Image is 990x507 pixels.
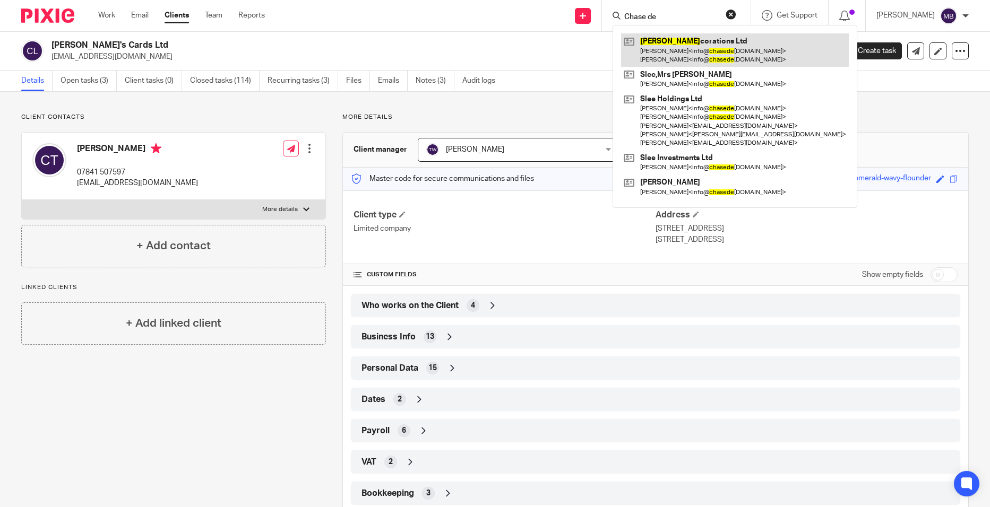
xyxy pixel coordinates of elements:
[77,178,198,188] p: [EMAIL_ADDRESS][DOMAIN_NAME]
[428,363,437,373] span: 15
[416,71,454,91] a: Notes (3)
[361,425,390,436] span: Payroll
[726,9,736,20] button: Clear
[354,209,656,221] h4: Client type
[21,8,74,23] img: Pixie
[268,71,338,91] a: Recurring tasks (3)
[190,71,260,91] a: Closed tasks (114)
[361,488,414,499] span: Bookkeeping
[131,10,149,21] a: Email
[77,167,198,178] p: 07841 507597
[361,363,418,374] span: Personal Data
[623,13,719,22] input: Search
[351,173,534,184] p: Master code for secure communications and files
[346,71,370,91] a: Files
[471,300,475,311] span: 4
[862,269,923,280] label: Show empty fields
[354,223,656,234] p: Limited company
[165,10,189,21] a: Clients
[446,146,504,153] span: [PERSON_NAME]
[389,457,393,467] span: 2
[656,209,958,221] h4: Address
[238,10,265,21] a: Reports
[361,331,416,343] span: Business Info
[136,238,211,254] h4: + Add contact
[426,143,439,156] img: svg%3E
[21,113,326,121] p: Client contacts
[125,71,182,91] a: Client tasks (0)
[426,488,431,499] span: 3
[777,12,817,19] span: Get Support
[21,283,326,292] p: Linked clients
[342,113,969,121] p: More details
[820,173,931,185] div: awesome-emerald-wavy-flounder
[462,71,503,91] a: Audit logs
[126,315,221,331] h4: + Add linked client
[205,10,222,21] a: Team
[361,457,376,468] span: VAT
[426,331,434,342] span: 13
[61,71,117,91] a: Open tasks (3)
[262,205,298,214] p: More details
[77,143,198,156] h4: [PERSON_NAME]
[398,394,402,405] span: 2
[51,40,670,51] h2: [PERSON_NAME]'s Cards Ltd
[940,7,957,24] img: svg%3E
[656,223,958,234] p: [STREET_ADDRESS]
[378,71,408,91] a: Emails
[151,143,161,154] i: Primary
[51,51,824,62] p: [EMAIL_ADDRESS][DOMAIN_NAME]
[876,10,935,21] p: [PERSON_NAME]
[354,270,656,279] h4: CUSTOM FIELDS
[21,40,44,62] img: svg%3E
[361,394,385,405] span: Dates
[354,144,407,155] h3: Client manager
[98,10,115,21] a: Work
[840,42,902,59] a: Create task
[402,425,406,436] span: 6
[21,71,53,91] a: Details
[32,143,66,177] img: svg%3E
[361,300,459,311] span: Who works on the Client
[656,234,958,245] p: [STREET_ADDRESS]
